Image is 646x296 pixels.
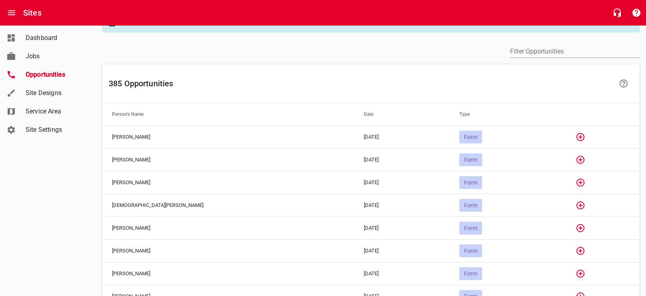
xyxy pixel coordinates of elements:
[510,45,640,58] input: Filter by author or content.
[450,103,561,125] th: Type
[23,6,42,19] h6: Sites
[459,131,482,143] div: Form
[459,202,482,209] span: Form
[2,3,21,22] button: Open drawer
[459,244,482,257] div: Form
[102,148,354,171] td: [PERSON_NAME]
[102,125,354,148] td: [PERSON_NAME]
[459,270,482,277] span: Form
[459,267,482,280] div: Form
[109,77,612,90] h6: 385 Opportunities
[459,176,482,189] div: Form
[26,52,86,61] span: Jobs
[354,148,450,171] td: [DATE]
[102,194,354,217] td: [DEMOGRAPHIC_DATA][PERSON_NAME]
[102,262,354,285] td: [PERSON_NAME]
[608,3,627,22] button: Live Chat
[459,222,482,234] div: Form
[459,157,482,163] span: Form
[102,239,354,262] td: [PERSON_NAME]
[354,125,450,148] td: [DATE]
[354,217,450,239] td: [DATE]
[102,171,354,194] td: [PERSON_NAME]
[354,239,450,262] td: [DATE]
[459,134,482,140] span: Form
[354,171,450,194] td: [DATE]
[26,70,86,79] span: Opportunities
[459,248,482,254] span: Form
[102,103,354,125] th: Person's Name
[26,125,86,135] span: Site Settings
[459,179,482,186] span: Form
[102,217,354,239] td: [PERSON_NAME]
[627,3,646,22] button: Support Portal
[459,199,482,212] div: Form
[354,103,450,125] th: Date
[26,107,86,116] span: Service Area
[459,225,482,231] span: Form
[354,194,450,217] td: [DATE]
[354,262,450,285] td: [DATE]
[26,88,86,98] span: Site Designs
[26,33,86,43] span: Dashboard
[459,153,482,166] div: Form
[614,74,633,93] a: Learn more about your Opportunities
